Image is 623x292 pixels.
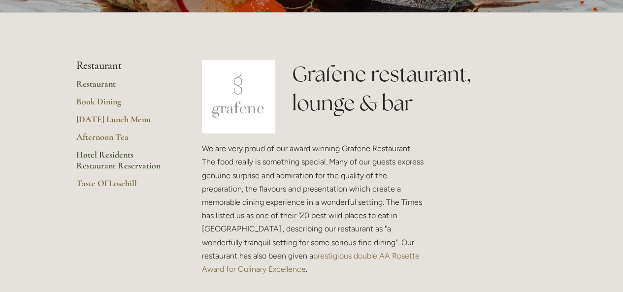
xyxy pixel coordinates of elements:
img: grafene.jpg [202,60,276,133]
a: Taste Of Losehill [76,178,170,195]
a: [DATE] Lunch Menu [76,114,170,131]
a: Hotel Residents Restaurant Reservation [76,149,170,178]
a: Restaurant [76,78,170,96]
p: We are very proud of our award winning Grafene Restaurant. The food really is something special. ... [202,142,426,276]
a: Book Dining [76,96,170,114]
a: Afternoon Tea [76,131,170,149]
li: Restaurant [76,60,170,72]
h1: Grafene restaurant, lounge & bar [292,60,547,118]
